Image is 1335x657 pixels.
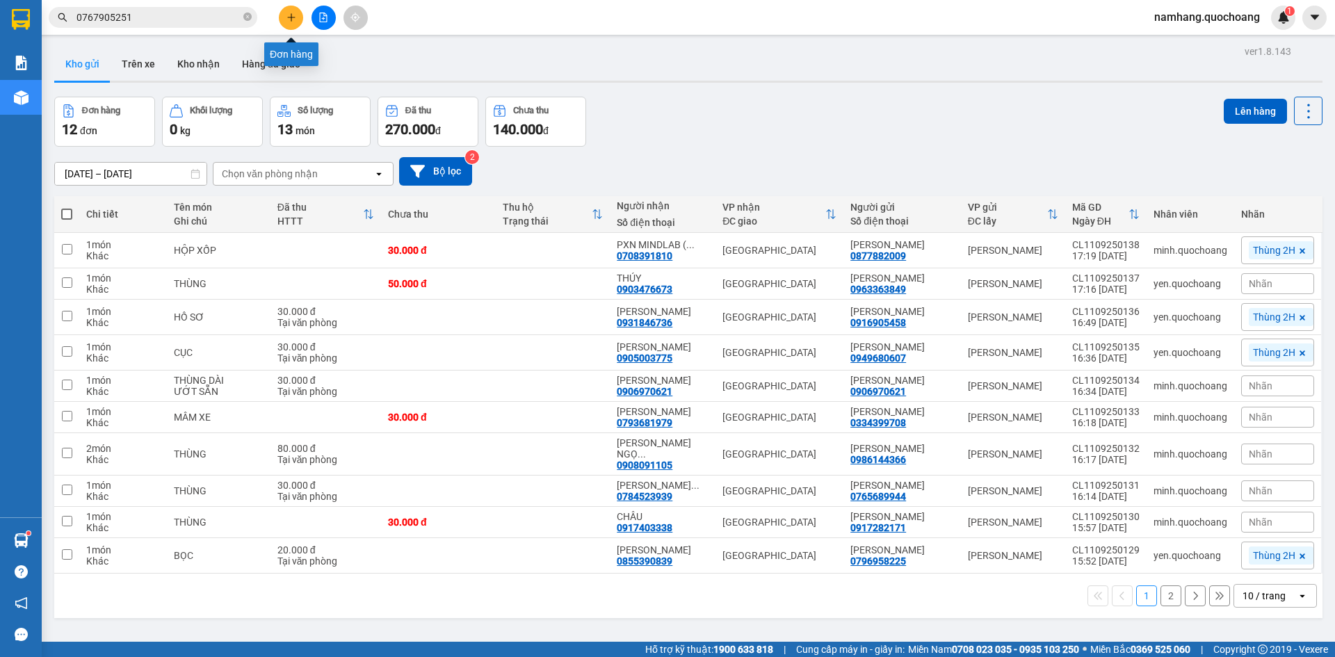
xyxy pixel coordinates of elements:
[1072,386,1140,397] div: 16:34 [DATE]
[722,485,836,496] div: [GEOGRAPHIC_DATA]
[86,491,160,502] div: Khác
[55,163,207,185] input: Select a date range.
[1072,306,1140,317] div: CL1109250136
[174,245,263,256] div: HỘP XỐP
[850,284,906,295] div: 0963363849
[174,412,263,423] div: MÂM XE
[850,454,906,465] div: 0986144366
[722,311,836,323] div: [GEOGRAPHIC_DATA]
[405,106,431,115] div: Đã thu
[86,406,160,417] div: 1 món
[180,125,191,136] span: kg
[15,565,28,578] span: question-circle
[174,517,263,528] div: THÙNG
[277,454,374,465] div: Tại văn phòng
[174,386,263,397] div: ƯỚT SẴN
[1277,11,1290,24] img: icon-new-feature
[1154,278,1227,289] div: yen.quochoang
[58,13,67,22] span: search
[617,200,709,211] div: Người nhận
[617,239,709,250] div: PXN MINDLAB ( PHẠM ĐẶNG QUANG KHÁNH)
[54,47,111,81] button: Kho gửi
[174,550,263,561] div: BỌC
[86,544,160,555] div: 1 món
[277,121,293,138] span: 13
[190,106,232,115] div: Khối lượng
[76,10,241,25] input: Tìm tên, số ĐT hoặc mã đơn
[850,511,954,522] div: BÙI ĐỖ YẾN TRINH
[243,13,252,21] span: close-circle
[174,347,263,358] div: CỤC
[399,157,472,186] button: Bộ lọc
[968,311,1058,323] div: [PERSON_NAME]
[1072,443,1140,454] div: CL1109250132
[174,375,263,386] div: THÙNG DÀI
[850,317,906,328] div: 0916905458
[1201,642,1203,657] span: |
[1249,278,1272,289] span: Nhãn
[1072,375,1140,386] div: CL1109250134
[850,306,954,317] div: LÊ NGỌC DIỄM
[1136,585,1157,606] button: 1
[850,544,954,555] div: VÕ PHẠM THỊ MINH HOÀNG
[279,6,303,30] button: plus
[1072,522,1140,533] div: 15:57 [DATE]
[1154,485,1227,496] div: minh.quochoang
[373,168,385,179] svg: open
[617,250,672,261] div: 0708391810
[1090,642,1190,657] span: Miền Bắc
[1072,352,1140,364] div: 16:36 [DATE]
[1072,511,1140,522] div: CL1109250130
[1309,11,1321,24] span: caret-down
[961,196,1065,233] th: Toggle SortBy
[298,106,333,115] div: Số lượng
[617,352,672,364] div: 0905003775
[722,245,836,256] div: [GEOGRAPHIC_DATA]
[691,480,699,491] span: ...
[1154,245,1227,256] div: minh.quochoang
[277,341,374,352] div: 30.000 đ
[638,448,646,460] span: ...
[1072,544,1140,555] div: CL1109250129
[513,106,549,115] div: Chưa thu
[784,642,786,657] span: |
[388,278,489,289] div: 50.000 đ
[311,6,336,30] button: file-add
[968,485,1058,496] div: [PERSON_NAME]
[617,406,709,417] div: HỒ VĂN CHƯƠNG
[86,454,160,465] div: Khác
[493,121,543,138] span: 140.000
[485,97,586,147] button: Chưa thu140.000đ
[86,511,160,522] div: 1 món
[277,202,363,213] div: Đã thu
[86,306,160,317] div: 1 món
[850,202,954,213] div: Người gửi
[850,341,954,352] div: LÊ VĂN THỌ
[86,209,160,220] div: Chi tiết
[1131,644,1190,655] strong: 0369 525 060
[270,196,381,233] th: Toggle SortBy
[54,97,155,147] button: Đơn hàng12đơn
[1245,44,1291,59] div: ver 1.8.143
[1072,284,1140,295] div: 17:16 [DATE]
[80,125,97,136] span: đơn
[174,485,263,496] div: THÙNG
[86,284,160,295] div: Khác
[1154,412,1227,423] div: minh.quochoang
[968,550,1058,561] div: [PERSON_NAME]
[1072,250,1140,261] div: 17:19 [DATE]
[617,386,672,397] div: 0906970621
[1249,380,1272,391] span: Nhãn
[850,480,954,491] div: PHẠM DIỄM KIỀU
[617,460,672,471] div: 0908091105
[1143,8,1271,26] span: namhang.quochoang
[850,417,906,428] div: 0334399708
[1253,346,1295,359] span: Thùng 2H
[1258,644,1268,654] span: copyright
[465,150,479,164] sup: 2
[86,273,160,284] div: 1 món
[715,196,843,233] th: Toggle SortBy
[86,250,160,261] div: Khác
[14,56,29,70] img: solution-icon
[1154,209,1227,220] div: Nhân viên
